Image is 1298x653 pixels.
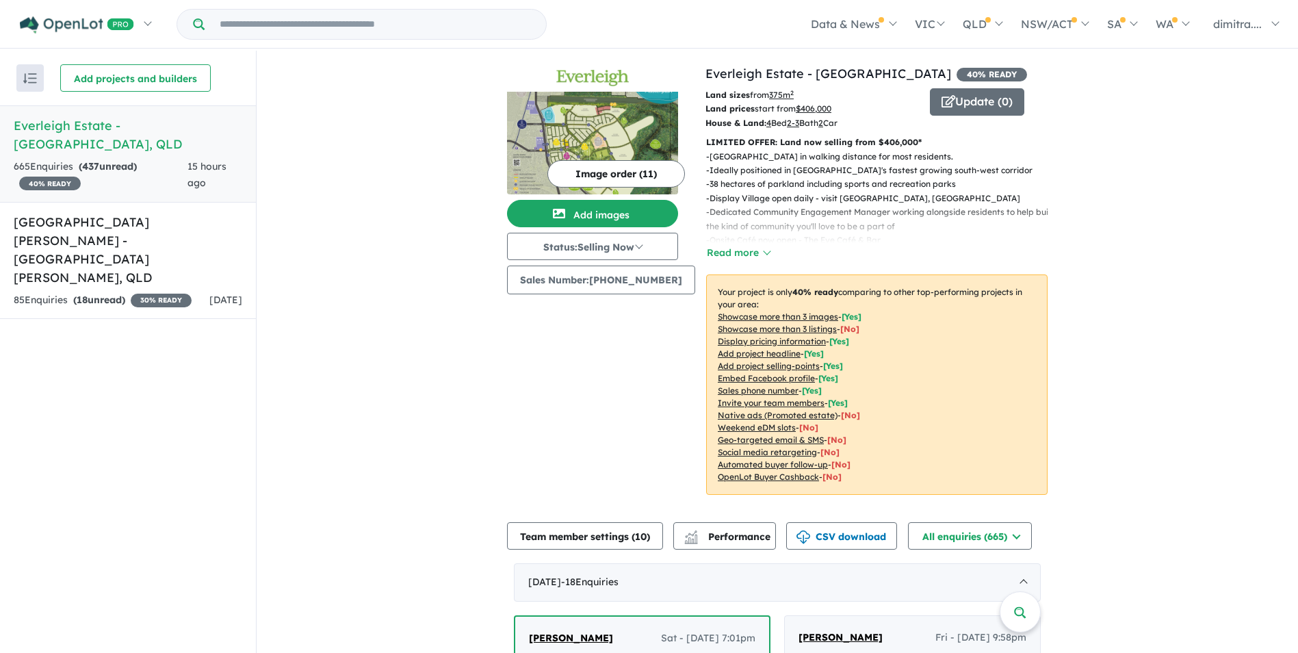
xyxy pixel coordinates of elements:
[718,435,824,445] u: Geo-targeted email & SMS
[930,88,1024,116] button: Update (0)
[507,233,678,260] button: Status:Selling Now
[799,422,818,433] span: [No]
[706,150,1059,164] p: - [GEOGRAPHIC_DATA] in walking distance for most residents.
[507,92,678,194] img: Everleigh Estate - Greenbank
[82,160,99,172] span: 437
[957,68,1027,81] span: 40 % READY
[686,530,770,543] span: Performance
[799,631,883,643] span: [PERSON_NAME]
[20,16,134,34] img: Openlot PRO Logo White
[842,311,861,322] span: [ Yes ]
[769,90,794,100] u: 375 m
[547,160,685,188] button: Image order (11)
[796,103,831,114] u: $ 406,000
[705,118,766,128] b: House & Land:
[79,160,137,172] strong: ( unread)
[514,563,1041,602] div: [DATE]
[718,447,817,457] u: Social media retargeting
[766,118,771,128] u: 4
[820,447,840,457] span: [No]
[718,472,819,482] u: OpenLot Buyer Cashback
[787,118,799,128] u: 2-3
[718,422,796,433] u: Weekend eDM slots
[507,200,678,227] button: Add images
[831,459,851,470] span: [No]
[529,632,613,644] span: [PERSON_NAME]
[706,136,1048,149] p: LIMITED OFFER: Land now selling from $406,000*
[705,103,755,114] b: Land prices
[684,535,698,543] img: bar-chart.svg
[718,385,799,396] u: Sales phone number
[705,88,920,102] p: from
[792,287,838,297] b: 40 % ready
[561,576,619,588] span: - 18 Enquir ies
[507,522,663,550] button: Team member settings (10)
[706,245,770,261] button: Read more
[718,361,820,371] u: Add project selling-points
[706,164,1059,177] p: - Ideally positioned in [GEOGRAPHIC_DATA]'s fastest growing south-west corridor
[796,530,810,544] img: download icon
[661,630,755,647] span: Sat - [DATE] 7:01pm
[718,348,801,359] u: Add project headline
[685,530,697,538] img: line-chart.svg
[804,348,824,359] span: [ Yes ]
[706,192,1059,205] p: - Display Village open daily - visit [GEOGRAPHIC_DATA], [GEOGRAPHIC_DATA]
[718,459,828,470] u: Automated buyer follow-up
[23,73,37,84] img: sort.svg
[718,410,838,420] u: Native ads (Promoted estate)
[529,630,613,647] a: [PERSON_NAME]
[635,530,647,543] span: 10
[14,213,242,287] h5: [GEOGRAPHIC_DATA][PERSON_NAME] - [GEOGRAPHIC_DATA][PERSON_NAME] , QLD
[718,398,825,408] u: Invite your team members
[706,274,1048,495] p: Your project is only comparing to other top-performing projects in your area: - - - - - - - - - -...
[187,160,226,189] span: 15 hours ago
[790,89,794,97] sup: 2
[818,373,838,383] span: [ Yes ]
[60,64,211,92] button: Add projects and builders
[209,294,242,306] span: [DATE]
[73,294,125,306] strong: ( unread)
[908,522,1032,550] button: All enquiries (665)
[706,205,1059,233] p: - Dedicated Community Engagement Manager working alongside residents to help build the kind of co...
[802,385,822,396] span: [ Yes ]
[818,118,823,128] u: 2
[14,292,192,309] div: 85 Enquir ies
[77,294,88,306] span: 18
[14,116,242,153] h5: Everleigh Estate - [GEOGRAPHIC_DATA] , QLD
[131,294,192,307] span: 30 % READY
[828,398,848,408] span: [ Yes ]
[718,311,838,322] u: Showcase more than 3 images
[840,324,859,334] span: [ No ]
[841,410,860,420] span: [No]
[823,361,843,371] span: [ Yes ]
[507,64,678,194] a: Everleigh Estate - Greenbank LogoEverleigh Estate - Greenbank
[935,630,1026,646] span: Fri - [DATE] 9:58pm
[786,522,897,550] button: CSV download
[718,336,826,346] u: Display pricing information
[705,66,951,81] a: Everleigh Estate - [GEOGRAPHIC_DATA]
[827,435,846,445] span: [No]
[673,522,776,550] button: Performance
[19,177,81,190] span: 40 % READY
[512,70,673,86] img: Everleigh Estate - Greenbank Logo
[706,233,1059,247] p: - Onsite Café now open - The Eve Café & Bar
[705,90,750,100] b: Land sizes
[705,116,920,130] p: Bed Bath Car
[1213,17,1262,31] span: dimitra....
[718,373,815,383] u: Embed Facebook profile
[718,324,837,334] u: Showcase more than 3 listings
[705,102,920,116] p: start from
[799,630,883,646] a: [PERSON_NAME]
[706,177,1059,191] p: - 38 hectares of parkland including sports and recreation parks
[507,266,695,294] button: Sales Number:[PHONE_NUMBER]
[822,472,842,482] span: [No]
[207,10,543,39] input: Try estate name, suburb, builder or developer
[829,336,849,346] span: [ Yes ]
[14,159,187,192] div: 665 Enquir ies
